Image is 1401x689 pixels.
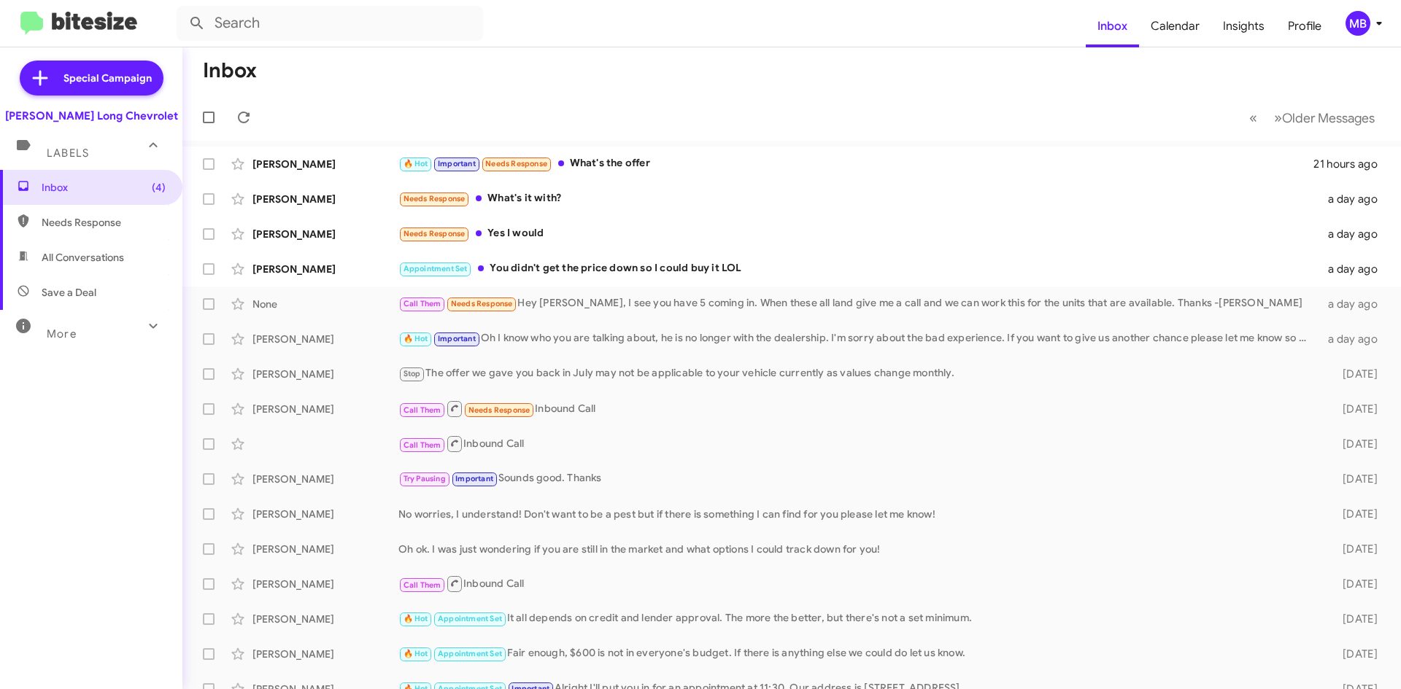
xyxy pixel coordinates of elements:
nav: Page navigation example [1241,103,1383,133]
div: It all depends on credit and lender approval. The more the better, but there's not a set minimum. [398,610,1319,627]
div: a day ago [1319,192,1389,206]
div: a day ago [1319,297,1389,311]
a: Inbox [1086,5,1139,47]
span: Appointment Set [438,614,502,623]
a: Insights [1211,5,1276,47]
span: Special Campaign [63,71,152,85]
div: [DATE] [1319,367,1389,381]
div: What's it with? [398,190,1319,207]
div: [DATE] [1319,402,1389,416]
div: Hey [PERSON_NAME], I see you have 5 coming in. When these all land give me a call and we can work... [398,295,1319,312]
div: [PERSON_NAME] Long Chevrolet [5,109,178,123]
div: [PERSON_NAME] [252,332,398,346]
span: Needs Response [404,229,466,238]
span: Stop [404,369,421,378]
span: 🔥 Hot [404,159,428,168]
div: Oh I know who you are talking about, he is no longer with the dealership. I'm sorry about the bad... [398,330,1319,347]
div: Sounds good. Thanks [398,470,1319,487]
span: 🔥 Hot [404,649,428,658]
div: a day ago [1319,262,1389,276]
span: Call Them [404,299,441,308]
div: [PERSON_NAME] [252,577,398,591]
div: [PERSON_NAME] [252,402,398,416]
div: a day ago [1319,227,1389,241]
span: Needs Response [468,405,530,415]
span: Appointment Set [404,264,468,273]
span: Appointment Set [438,649,502,658]
div: Oh ok. I was just wondering if you are still in the market and what options I could track down fo... [398,542,1319,556]
div: [PERSON_NAME] [252,507,398,521]
button: Previous [1240,103,1266,133]
div: You didn't get the price down so I could buy it LOL [398,260,1319,277]
span: Call Them [404,405,441,415]
div: [PERSON_NAME] [252,367,398,381]
span: Older Messages [1282,110,1375,126]
div: [PERSON_NAME] [252,157,398,171]
div: Inbound Call [398,435,1319,453]
span: Call Them [404,440,441,450]
span: (4) [152,180,166,195]
span: Call Them [404,580,441,590]
a: Calendar [1139,5,1211,47]
div: a day ago [1319,332,1389,346]
span: Important [455,474,493,483]
div: What's the offer [398,155,1313,172]
span: Inbox [42,180,166,195]
div: [DATE] [1319,437,1389,451]
span: More [47,327,77,340]
div: [DATE] [1319,612,1389,626]
div: The offer we gave you back in July may not be applicable to your vehicle currently as values chan... [398,365,1319,382]
div: 21 hours ago [1313,157,1389,171]
div: [PERSON_NAME] [252,227,398,241]
span: » [1274,109,1282,127]
span: All Conversations [42,250,124,265]
span: Labels [47,147,89,160]
span: 🔥 Hot [404,614,428,623]
span: Important [438,159,476,168]
div: [PERSON_NAME] [252,647,398,661]
div: Inbound Call [398,400,1319,418]
div: [PERSON_NAME] [252,612,398,626]
span: « [1249,109,1257,127]
div: [DATE] [1319,647,1389,661]
h1: Inbox [203,59,257,82]
div: [PERSON_NAME] [252,472,398,486]
div: Yes I would [398,225,1319,242]
a: Profile [1276,5,1333,47]
div: No worries, I understand! Don't want to be a pest but if there is something I can find for you pl... [398,507,1319,521]
div: [DATE] [1319,507,1389,521]
span: Needs Response [451,299,513,308]
span: 🔥 Hot [404,334,428,343]
button: MB [1333,11,1385,36]
div: MB [1346,11,1370,36]
input: Search [177,6,483,41]
div: [PERSON_NAME] [252,262,398,276]
div: Inbound Call [398,575,1319,593]
span: Important [438,334,476,343]
span: Needs Response [485,159,547,168]
span: Needs Response [404,194,466,203]
a: Special Campaign [20,61,163,96]
div: [DATE] [1319,577,1389,591]
span: Try Pausing [404,474,446,483]
div: [PERSON_NAME] [252,542,398,556]
div: [DATE] [1319,542,1389,556]
button: Next [1265,103,1383,133]
div: Fair enough, $600 is not in everyone's budget. If there is anything else we could do let us know. [398,645,1319,662]
span: Needs Response [42,215,166,230]
span: Save a Deal [42,285,96,300]
div: [PERSON_NAME] [252,192,398,206]
div: [DATE] [1319,472,1389,486]
div: None [252,297,398,311]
